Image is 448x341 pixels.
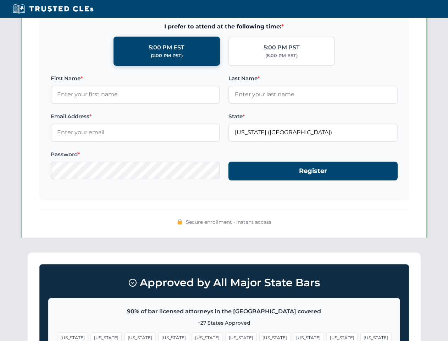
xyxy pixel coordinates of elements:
[228,74,398,83] label: Last Name
[51,86,220,103] input: Enter your first name
[228,162,398,180] button: Register
[186,218,271,226] span: Secure enrollment • Instant access
[51,112,220,121] label: Email Address
[57,319,391,327] p: +27 States Approved
[151,52,183,59] div: (2:00 PM PST)
[51,74,220,83] label: First Name
[265,52,298,59] div: (8:00 PM EST)
[228,124,398,141] input: Florida (FL)
[149,43,184,52] div: 5:00 PM EST
[48,273,400,292] h3: Approved by All Major State Bars
[51,124,220,141] input: Enter your email
[264,43,300,52] div: 5:00 PM PST
[177,219,183,224] img: 🔒
[51,22,398,31] span: I prefer to attend at the following time:
[228,112,398,121] label: State
[57,307,391,316] p: 90% of bar licensed attorneys in the [GEOGRAPHIC_DATA] covered
[11,4,95,14] img: Trusted CLEs
[228,86,398,103] input: Enter your last name
[51,150,220,159] label: Password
